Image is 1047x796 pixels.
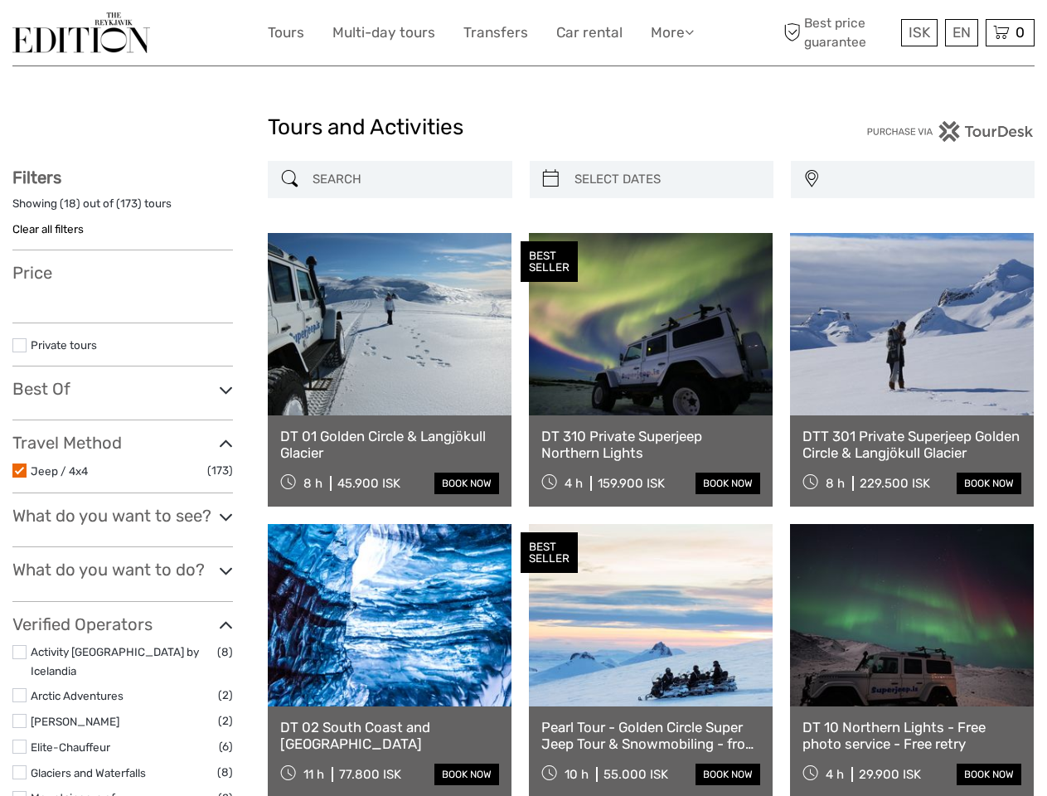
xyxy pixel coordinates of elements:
[12,12,150,53] img: The Reykjavík Edition
[207,461,233,480] span: (173)
[219,737,233,756] span: (6)
[64,196,76,211] label: 18
[826,767,844,782] span: 4 h
[556,21,623,45] a: Car rental
[521,532,578,574] div: BEST SELLER
[31,464,88,478] a: Jeep / 4x4
[280,719,499,753] a: DT 02 South Coast and [GEOGRAPHIC_DATA]
[31,740,110,754] a: Elite-Chauffeur
[12,560,233,580] h3: What do you want to do?
[120,196,138,211] label: 173
[31,766,146,779] a: Glaciers and Waterfalls
[826,476,845,491] span: 8 h
[1013,24,1027,41] span: 0
[909,24,930,41] span: ISK
[957,473,1021,494] a: book now
[565,767,589,782] span: 10 h
[802,719,1021,753] a: DT 10 Northern Lights - Free photo service - Free retry
[434,764,499,785] a: book now
[31,645,199,677] a: Activity [GEOGRAPHIC_DATA] by Icelandia
[860,476,930,491] div: 229.500 ISK
[541,428,760,462] a: DT 310 Private Superjeep Northern Lights
[12,167,61,187] strong: Filters
[12,196,233,221] div: Showing ( ) out of ( ) tours
[339,767,401,782] div: 77.800 ISK
[568,165,765,194] input: SELECT DATES
[218,711,233,730] span: (2)
[268,21,304,45] a: Tours
[565,476,583,491] span: 4 h
[541,719,760,753] a: Pearl Tour - Golden Circle Super Jeep Tour & Snowmobiling - from [GEOGRAPHIC_DATA]
[306,165,503,194] input: SEARCH
[957,764,1021,785] a: book now
[696,764,760,785] a: book now
[651,21,694,45] a: More
[945,19,978,46] div: EN
[303,767,324,782] span: 11 h
[332,21,435,45] a: Multi-day tours
[31,715,119,728] a: [PERSON_NAME]
[696,473,760,494] a: book now
[779,14,897,51] span: Best price guarantee
[218,686,233,705] span: (2)
[434,473,499,494] a: book now
[12,263,233,283] h3: Price
[337,476,400,491] div: 45.900 ISK
[31,689,124,702] a: Arctic Adventures
[217,763,233,782] span: (8)
[268,114,779,141] h1: Tours and Activities
[463,21,528,45] a: Transfers
[603,767,668,782] div: 55.000 ISK
[859,767,921,782] div: 29.900 ISK
[802,428,1021,462] a: DTT 301 Private Superjeep Golden Circle & Langjökull Glacier
[217,643,233,662] span: (8)
[12,506,233,526] h3: What do you want to see?
[12,433,233,453] h3: Travel Method
[12,614,233,634] h3: Verified Operators
[12,379,233,399] h3: Best Of
[12,222,84,235] a: Clear all filters
[303,476,322,491] span: 8 h
[598,476,665,491] div: 159.900 ISK
[280,428,499,462] a: DT 01 Golden Circle & Langjökull Glacier
[866,121,1035,142] img: PurchaseViaTourDesk.png
[31,338,97,352] a: Private tours
[521,241,578,283] div: BEST SELLER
